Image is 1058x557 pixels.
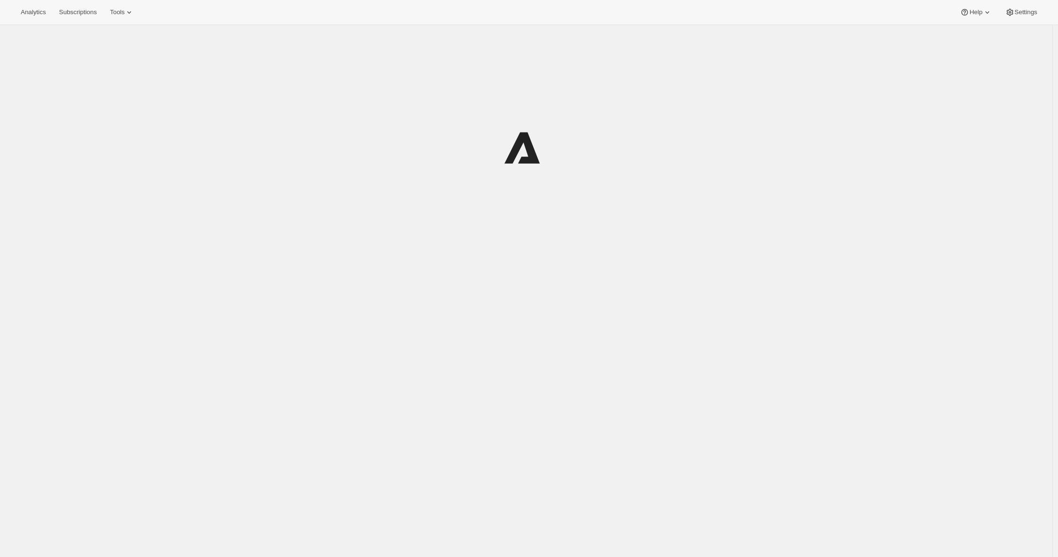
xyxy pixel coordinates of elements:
[954,6,997,19] button: Help
[1000,6,1043,19] button: Settings
[53,6,102,19] button: Subscriptions
[969,8,982,16] span: Help
[21,8,46,16] span: Analytics
[110,8,124,16] span: Tools
[1015,8,1037,16] span: Settings
[59,8,97,16] span: Subscriptions
[15,6,51,19] button: Analytics
[104,6,140,19] button: Tools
